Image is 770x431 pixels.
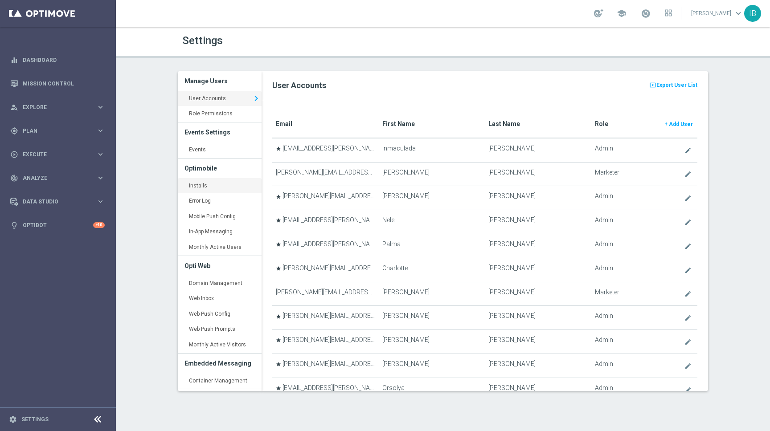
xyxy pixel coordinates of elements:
i: create [684,290,692,297]
i: equalizer [10,56,18,64]
a: Installs [178,178,262,194]
translate: Email [276,120,292,127]
i: keyboard_arrow_right [251,92,262,105]
td: [PERSON_NAME] [485,258,591,282]
translate: Last Name [488,120,520,127]
i: create [684,243,692,250]
span: Data Studio [23,199,96,204]
span: Admin [595,192,613,200]
i: track_changes [10,174,18,182]
i: create [684,267,692,274]
span: Explore [23,105,96,110]
td: [PERSON_NAME] [485,138,591,162]
a: Dashboard [23,48,105,72]
h3: Embedded Messaging [184,354,255,373]
a: Mobile Push Config [178,209,262,225]
a: Optibot [23,213,93,237]
td: [PERSON_NAME] [379,282,485,306]
a: Error Log [178,193,262,209]
translate: Role [595,120,608,127]
i: create [684,147,692,154]
i: create [684,171,692,178]
a: In-App Messaging [178,224,262,240]
a: Settings [21,417,49,422]
td: [PERSON_NAME] [379,186,485,210]
a: Role Permissions [178,106,262,122]
i: create [684,386,692,394]
a: Web Push Config [178,306,262,322]
div: Analyze [10,174,96,182]
td: [EMAIL_ADDRESS][PERSON_NAME][DOMAIN_NAME] [272,138,378,162]
span: Admin [595,384,613,392]
a: Domain Management [178,276,262,292]
span: Admin [595,145,613,152]
i: create [684,195,692,202]
button: Data Studio keyboard_arrow_right [10,198,105,205]
div: equalizer Dashboard [10,57,105,64]
td: [PERSON_NAME][EMAIL_ADDRESS][DOMAIN_NAME] [272,354,378,378]
div: Execute [10,150,96,159]
span: Admin [595,360,613,368]
span: Plan [23,128,96,134]
td: [PERSON_NAME][EMAIL_ADDRESS][PERSON_NAME][DOMAIN_NAME] [272,306,378,330]
i: lightbulb [10,221,18,229]
td: [PERSON_NAME][EMAIL_ADDRESS][PERSON_NAME][DOMAIN_NAME] [272,258,378,282]
span: school [617,8,627,18]
i: create [684,338,692,346]
i: star [276,146,281,151]
span: Admin [595,240,613,248]
span: + [664,121,668,127]
span: Marketer [595,289,619,296]
span: Execute [23,152,96,157]
h3: Optimobile [184,159,255,178]
i: settings [9,415,17,423]
span: Admin [595,312,613,320]
td: [PERSON_NAME] [485,234,591,258]
i: keyboard_arrow_right [96,197,105,206]
span: Admin [595,336,613,344]
i: star [276,337,281,343]
td: [PERSON_NAME] [379,162,485,186]
i: star [276,194,281,199]
a: Container Management [178,373,262,389]
td: [EMAIL_ADDRESS][PERSON_NAME][DOMAIN_NAME] [272,378,378,402]
button: track_changes Analyze keyboard_arrow_right [10,175,105,182]
td: [PERSON_NAME] [485,162,591,186]
i: star [276,314,281,319]
i: keyboard_arrow_right [96,126,105,135]
span: Admin [595,216,613,224]
button: lightbulb Optibot +10 [10,222,105,229]
button: play_circle_outline Execute keyboard_arrow_right [10,151,105,158]
i: star [276,386,281,391]
h2: User Accounts [272,80,697,91]
td: [EMAIL_ADDRESS][PERSON_NAME][DOMAIN_NAME] [272,234,378,258]
td: [PERSON_NAME] [485,330,591,354]
h1: Settings [182,34,436,47]
td: [PERSON_NAME] [379,306,485,330]
td: [PERSON_NAME][EMAIL_ADDRESS][PERSON_NAME][DOMAIN_NAME] [272,162,378,186]
h3: Manage Users [184,71,255,91]
td: Palma [379,234,485,258]
td: [PERSON_NAME][EMAIL_ADDRESS][PERSON_NAME][DOMAIN_NAME] [272,330,378,354]
i: keyboard_arrow_right [96,150,105,159]
button: gps_fixed Plan keyboard_arrow_right [10,127,105,134]
i: present_to_all [649,81,656,89]
td: [PERSON_NAME] [379,354,485,378]
div: Explore [10,103,96,111]
td: [PERSON_NAME] [485,210,591,234]
span: Admin [595,264,613,272]
div: Mission Control [10,80,105,87]
td: [PERSON_NAME] [485,354,591,378]
span: Add User [669,121,693,127]
a: Monthly Active Visitors [178,337,262,353]
i: star [276,266,281,271]
button: person_search Explore keyboard_arrow_right [10,104,105,111]
div: Mission Control [10,72,105,95]
h3: Opti Web [184,256,255,276]
div: IB [744,5,761,22]
div: Plan [10,127,96,135]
